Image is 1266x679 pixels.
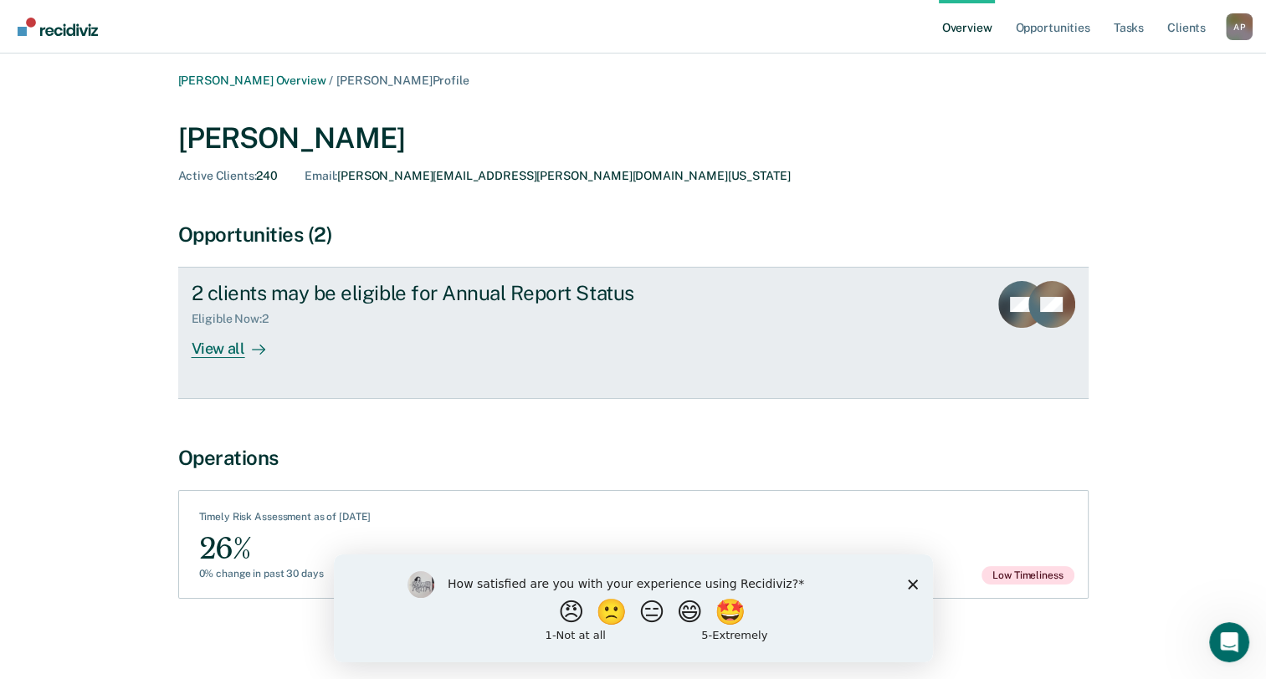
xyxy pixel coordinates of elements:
[325,74,336,87] span: /
[178,169,279,183] div: 240
[178,74,326,87] a: [PERSON_NAME] Overview
[178,267,1089,399] a: 2 clients may be eligible for Annual Report StatusEligible Now:2View all
[982,566,1074,585] span: Low Timeliness
[305,169,337,182] span: Email :
[178,121,1089,156] div: [PERSON_NAME]
[1226,13,1253,40] button: Profile dropdown button
[199,530,372,568] div: 26%
[199,511,372,529] div: Timely Risk Assessment as of [DATE]
[1226,13,1253,40] div: A P
[336,74,469,87] span: [PERSON_NAME] Profile
[178,446,1089,470] div: Operations
[192,312,282,326] div: Eligible Now : 2
[18,18,98,36] img: Recidiviz
[1209,622,1249,662] iframe: Intercom live chat
[305,169,790,183] div: [PERSON_NAME][EMAIL_ADDRESS][PERSON_NAME][DOMAIN_NAME][US_STATE]
[178,222,1089,247] div: Opportunities (2)
[199,568,372,579] div: 0% change in past 30 days
[192,326,285,359] div: View all
[178,169,257,182] span: Active Clients :
[334,554,933,662] iframe: Survey by Kim from Recidiviz
[192,281,779,305] div: 2 clients may be eligible for Annual Report Status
